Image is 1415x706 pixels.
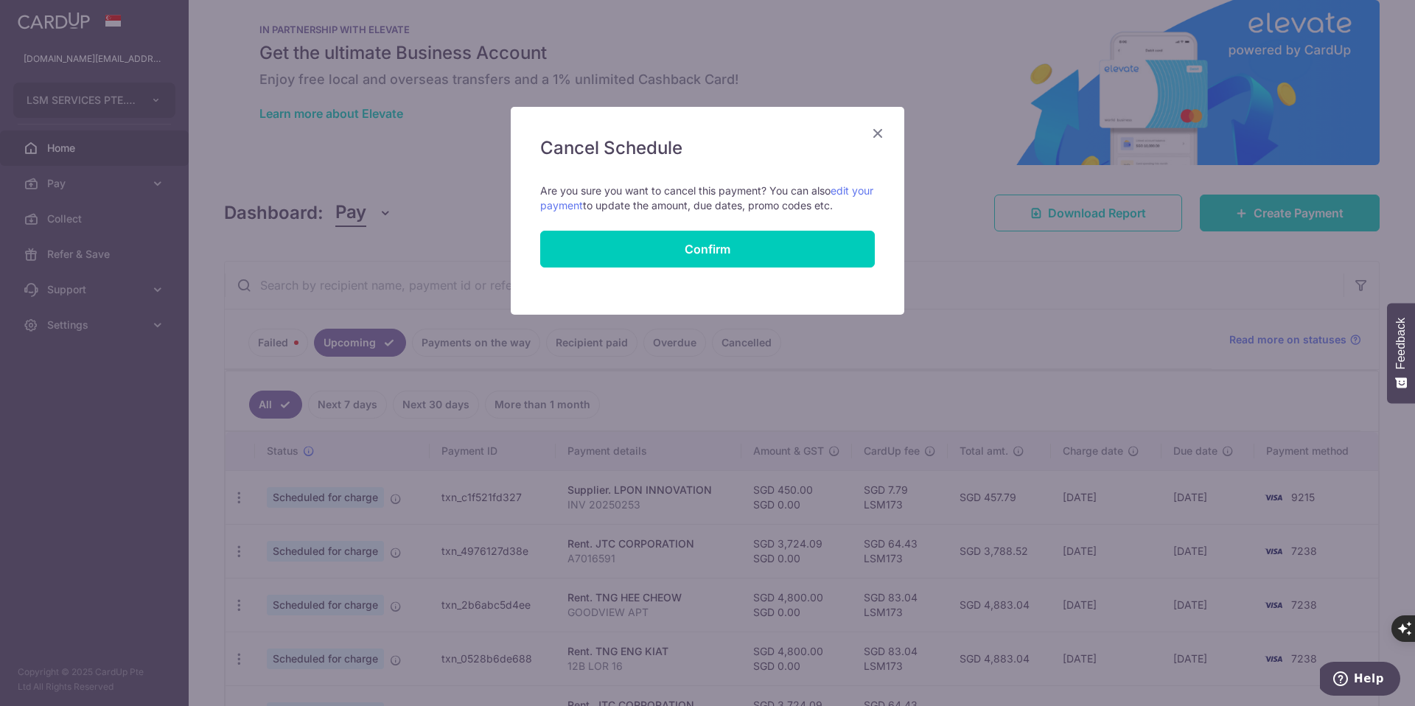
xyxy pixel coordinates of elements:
[869,125,887,142] button: Close
[1394,318,1408,369] span: Feedback
[1320,662,1400,699] iframe: Opens a widget where you can find more information
[540,231,875,268] button: Confirm
[540,136,875,160] h5: Cancel Schedule
[1387,303,1415,403] button: Feedback - Show survey
[540,184,875,213] p: Are you sure you want to cancel this payment? You can also to update the amount, due dates, promo...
